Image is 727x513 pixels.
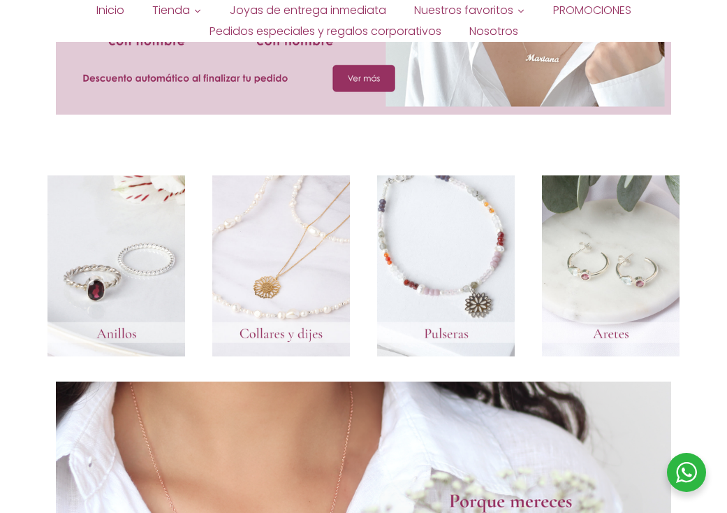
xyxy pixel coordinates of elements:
a: Pedidos especiales y regalos corporativos [196,21,455,42]
span: Pedidos especiales y regalos corporativos [210,24,441,39]
span: Inicio [96,3,124,18]
span: Nosotros [469,24,518,39]
a: Nosotros [455,21,532,42]
span: PROMOCIONES [553,3,631,18]
span: Tienda [152,3,190,18]
span: Nuestros favoritos [414,3,513,18]
span: Joyas de entrega inmediata [230,3,386,18]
